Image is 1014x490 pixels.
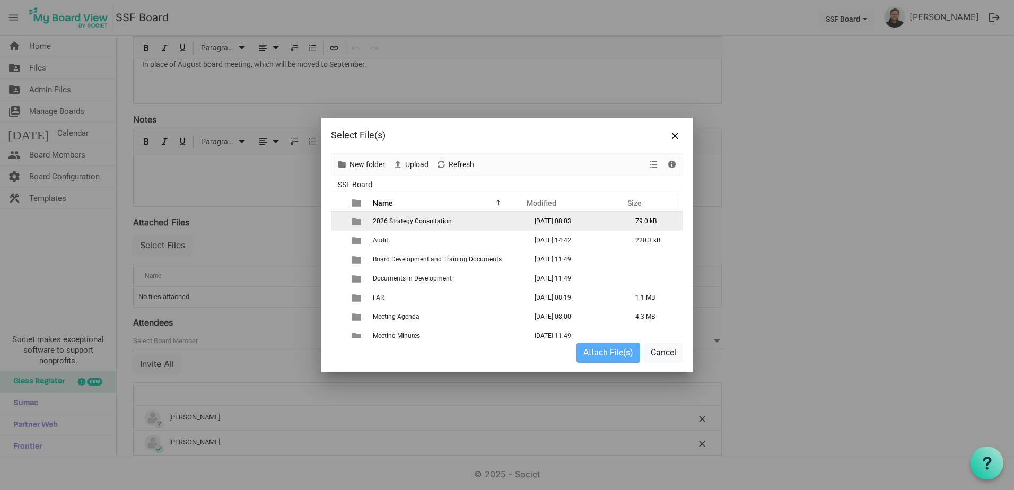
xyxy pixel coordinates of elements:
td: is template cell column header type [345,250,370,269]
td: checkbox [331,307,345,326]
td: FAR is template cell column header Name [370,288,523,307]
span: Meeting Agenda [373,313,419,320]
button: New folder [335,158,387,171]
span: 2026 Strategy Consultation [373,217,452,225]
div: Upload [389,153,432,176]
div: View [645,153,663,176]
td: Documents in Development is template cell column header Name [370,269,523,288]
td: checkbox [331,250,345,269]
td: Meeting Agenda is template cell column header Name [370,307,523,326]
div: Details [663,153,681,176]
span: Upload [404,158,430,171]
td: June 18, 2025 08:19 column header Modified [523,288,624,307]
div: New folder [333,153,389,176]
span: FAR [373,294,384,301]
span: New folder [348,158,386,171]
td: 79.0 kB is template cell column header Size [624,212,683,231]
td: February 06, 2025 11:49 column header Modified [523,250,624,269]
button: Attach File(s) [576,343,640,363]
td: is template cell column header type [345,212,370,231]
td: is template cell column header type [345,307,370,326]
span: SSF Board [336,178,374,191]
button: Details [665,158,679,171]
td: Audit is template cell column header Name [370,231,523,250]
td: is template cell column header Size [624,269,683,288]
button: Upload [391,158,431,171]
span: Meeting Minutes [373,332,420,339]
td: February 06, 2025 11:49 column header Modified [523,326,624,345]
td: February 06, 2025 11:49 column header Modified [523,269,624,288]
td: checkbox [331,231,345,250]
td: is template cell column header type [345,288,370,307]
td: is template cell column header type [345,231,370,250]
div: Select File(s) [331,127,613,143]
td: checkbox [331,288,345,307]
td: 1.1 MB is template cell column header Size [624,288,683,307]
button: View dropdownbutton [647,158,660,171]
span: Documents in Development [373,275,452,282]
td: is template cell column header Size [624,250,683,269]
td: is template cell column header Size [624,326,683,345]
td: June 18, 2025 08:00 column header Modified [523,307,624,326]
span: Size [627,199,642,207]
td: checkbox [331,326,345,345]
span: Board Development and Training Documents [373,256,502,263]
td: 4.3 MB is template cell column header Size [624,307,683,326]
td: checkbox [331,269,345,288]
td: June 18, 2025 08:03 column header Modified [523,212,624,231]
td: Board Development and Training Documents is template cell column header Name [370,250,523,269]
div: Refresh [432,153,478,176]
span: Audit [373,237,388,244]
td: is template cell column header type [345,269,370,288]
td: 2026 Strategy Consultation is template cell column header Name [370,212,523,231]
td: June 17, 2025 14:42 column header Modified [523,231,624,250]
td: is template cell column header type [345,326,370,345]
button: Close [667,127,683,143]
button: Refresh [434,158,476,171]
span: Name [373,199,393,207]
td: 220.3 kB is template cell column header Size [624,231,683,250]
td: Meeting Minutes is template cell column header Name [370,326,523,345]
button: Cancel [644,343,683,363]
td: checkbox [331,212,345,231]
span: Modified [527,199,556,207]
span: Refresh [448,158,475,171]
